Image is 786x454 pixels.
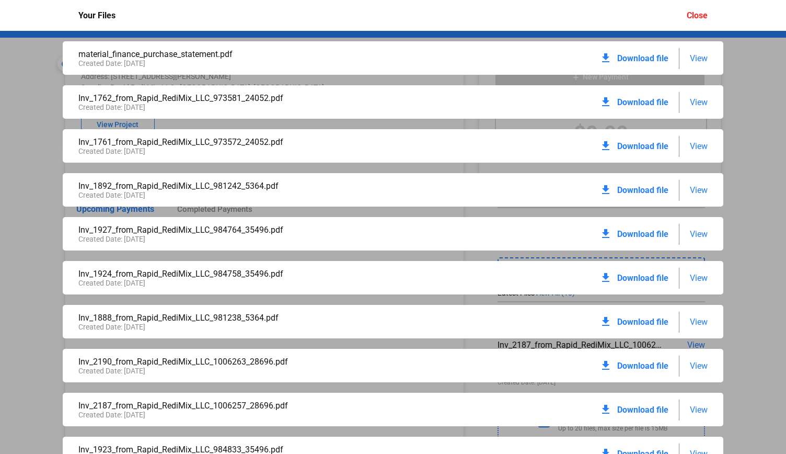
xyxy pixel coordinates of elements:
div: Created Date: [DATE] [78,367,393,375]
div: Created Date: [DATE] [78,323,393,331]
div: Close [687,10,708,20]
div: Inv_2190_from_Rapid_RediMix_LLC_1006263_28696.pdf [78,357,393,367]
div: Created Date: [DATE] [78,235,393,243]
span: Download file [617,53,668,63]
span: View [690,97,708,107]
div: Created Date: [DATE] [78,59,393,67]
div: Created Date: [DATE] [78,191,393,199]
span: View [690,405,708,415]
span: Download file [617,317,668,327]
span: View [690,361,708,371]
span: Download file [617,361,668,371]
mat-icon: download [599,184,612,196]
div: Inv_1762_from_Rapid_RediMix_LLC_973581_24052.pdf [78,93,393,103]
span: View [690,229,708,239]
span: View [690,273,708,283]
mat-icon: download [599,271,612,284]
div: Inv_1892_from_Rapid_RediMix_LLC_981242_5364.pdf [78,181,393,191]
span: Download file [617,185,668,195]
span: View [690,53,708,63]
span: Download file [617,141,668,151]
div: material_finance_purchase_statement.pdf [78,49,393,59]
mat-icon: download [599,403,612,416]
span: Download file [617,273,668,283]
div: Inv_1888_from_Rapid_RediMix_LLC_981238_5364.pdf [78,313,393,323]
span: View [690,317,708,327]
div: Your Files [78,10,115,20]
mat-icon: download [599,228,612,240]
span: View [690,141,708,151]
span: Download file [617,405,668,415]
mat-icon: download [599,359,612,372]
div: Inv_2187_from_Rapid_RediMix_LLC_1006257_28696.pdf [78,401,393,411]
mat-icon: download [599,140,612,152]
div: Created Date: [DATE] [78,147,393,155]
div: Created Date: [DATE] [78,103,393,111]
mat-icon: download [599,52,612,64]
span: Download file [617,97,668,107]
div: Inv_1927_from_Rapid_RediMix_LLC_984764_35496.pdf [78,225,393,235]
div: Inv_1761_from_Rapid_RediMix_LLC_973572_24052.pdf [78,137,393,147]
mat-icon: download [599,315,612,328]
div: Created Date: [DATE] [78,279,393,287]
div: Created Date: [DATE] [78,411,393,419]
span: View [690,185,708,195]
div: Inv_1924_from_Rapid_RediMix_LLC_984758_35496.pdf [78,269,393,279]
span: Download file [617,229,668,239]
mat-icon: download [599,96,612,108]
